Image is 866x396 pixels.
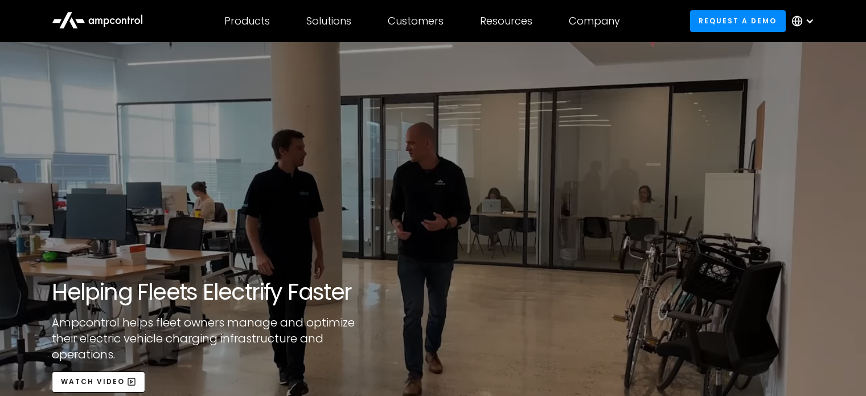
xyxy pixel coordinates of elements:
div: Customers [388,15,444,27]
div: Company [569,15,620,27]
div: Solutions [306,15,351,27]
div: Resources [480,15,532,27]
div: Products [224,15,270,27]
a: Request a demo [690,10,786,31]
